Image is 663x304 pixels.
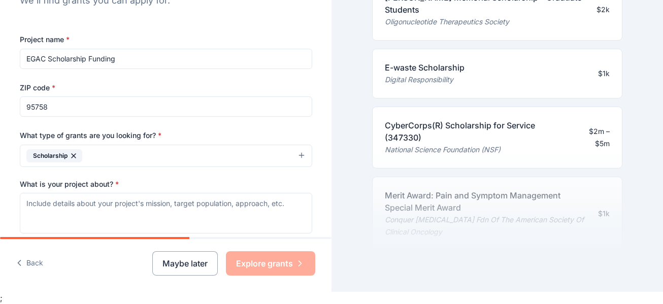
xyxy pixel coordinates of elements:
label: What type of grants are you looking for? [20,130,161,141]
button: Maybe later [152,251,218,276]
button: Scholarship [20,145,312,167]
div: Digital Responsibility [385,74,465,86]
input: After school program [20,49,312,69]
div: National Science Foundation (NSF) [385,144,566,156]
div: Scholarship [26,149,82,162]
label: What is your project about? [20,179,119,189]
button: Back [16,253,43,274]
div: E-waste Scholarship [385,61,465,74]
label: ZIP code [20,83,55,93]
div: $1k [598,67,610,80]
div: $2m – $5m [574,125,610,150]
label: Project name [20,35,70,45]
div: Oligonucleotide Therapeutics Society [385,16,588,28]
div: CyberCorps(R) Scholarship for Service (347330) [385,119,566,144]
div: $2k [596,4,610,16]
input: 12345 (U.S. only) [20,96,312,117]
